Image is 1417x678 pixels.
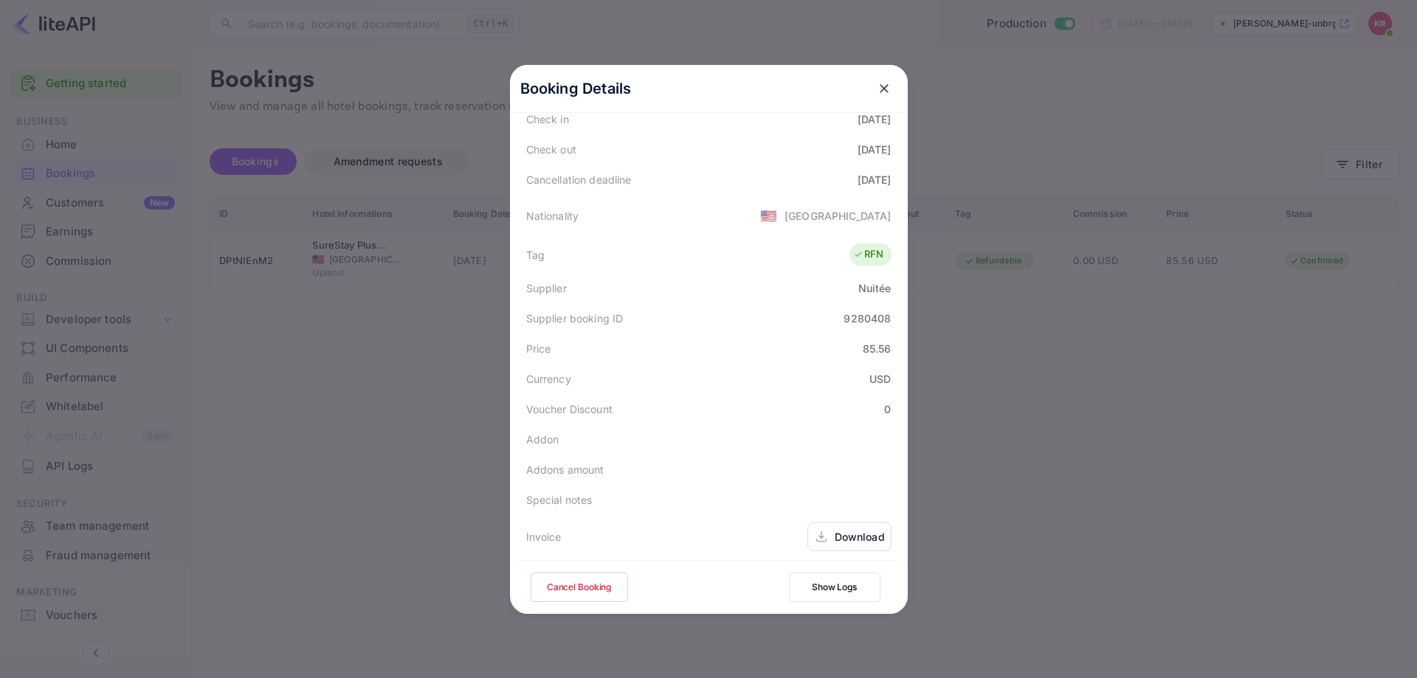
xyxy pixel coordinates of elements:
[844,311,891,326] div: 9280408
[853,247,883,262] div: RFN
[526,529,562,544] div: Invoice
[526,247,545,263] div: Tag
[858,172,892,187] div: [DATE]
[871,75,897,102] button: close
[520,77,632,100] p: Booking Details
[785,208,892,224] div: [GEOGRAPHIC_DATA]
[869,371,891,387] div: USD
[789,573,880,602] button: Show Logs
[526,208,579,224] div: Nationality
[526,371,571,387] div: Currency
[858,111,892,127] div: [DATE]
[526,401,613,417] div: Voucher Discount
[526,172,632,187] div: Cancellation deadline
[858,142,892,157] div: [DATE]
[526,280,567,296] div: Supplier
[835,529,885,544] div: Download
[526,311,624,326] div: Supplier booking ID
[858,280,892,296] div: Nuitée
[526,341,551,356] div: Price
[760,202,777,229] span: United States
[526,111,569,127] div: Check in
[526,142,576,157] div: Check out
[526,462,604,477] div: Addons amount
[526,492,593,508] div: Special notes
[884,401,891,417] div: 0
[526,432,559,447] div: Addon
[863,341,892,356] div: 85.56
[531,573,628,602] button: Cancel Booking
